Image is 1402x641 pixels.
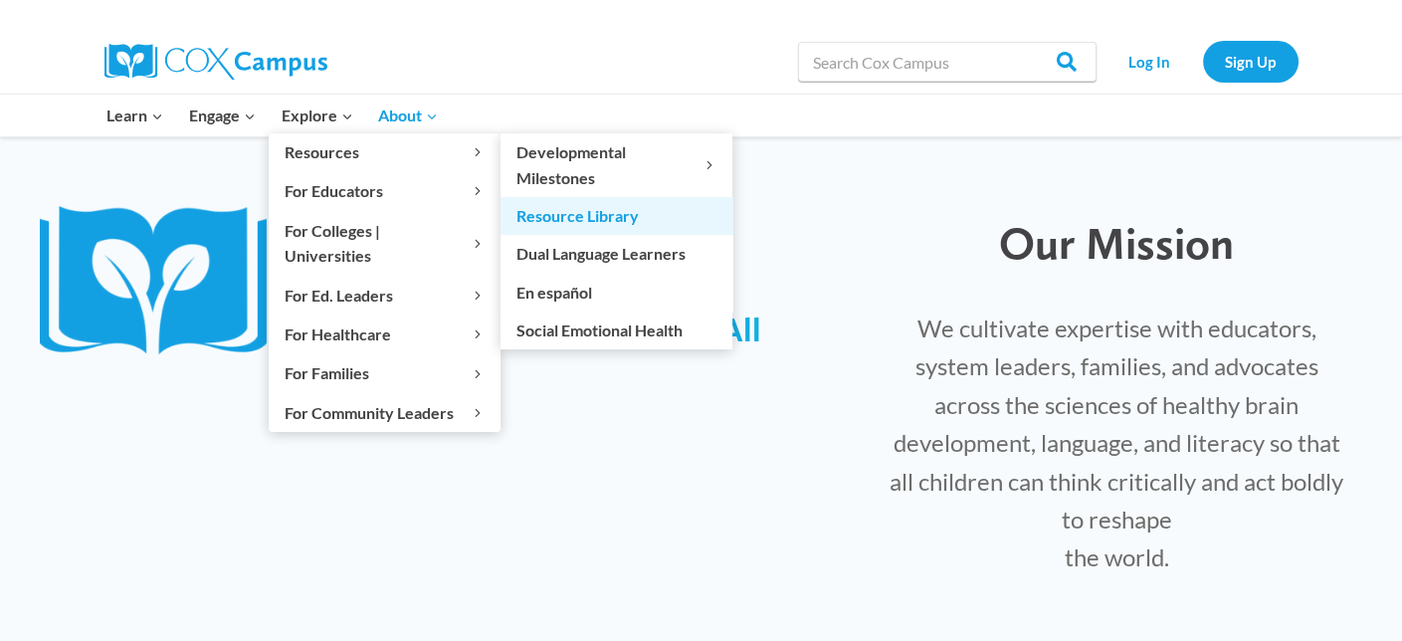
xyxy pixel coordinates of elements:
[95,95,451,136] nav: Primary Navigation
[269,95,366,136] button: Child menu of Explore
[104,44,327,80] img: Cox Campus
[501,235,732,273] a: Dual Language Learners
[1106,41,1299,82] nav: Secondary Navigation
[269,276,501,314] button: Child menu of For Ed. Leaders
[501,133,732,197] button: Child menu of Developmental Milestones
[95,95,177,136] button: Child menu of Learn
[501,197,732,235] a: Resource Library
[269,316,501,353] button: Child menu of For Healthcare
[1106,41,1193,82] a: Log In
[365,95,451,136] button: Child menu of About
[999,216,1234,270] span: Our Mission
[1203,41,1299,82] a: Sign Up
[269,133,501,171] button: Child menu of Resources
[40,206,286,360] img: CoxCampus-Logo_Book only
[798,42,1097,82] input: Search Cox Campus
[501,273,732,311] a: En español
[269,172,501,210] button: Child menu of For Educators
[269,393,501,431] button: Child menu of For Community Leaders
[269,354,501,392] button: Child menu of For Families
[890,314,1343,571] span: We cultivate expertise with educators, system leaders, families, and advocates across the science...
[176,95,269,136] button: Child menu of Engage
[501,312,732,349] a: Social Emotional Health
[269,211,501,275] button: Child menu of For Colleges | Universities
